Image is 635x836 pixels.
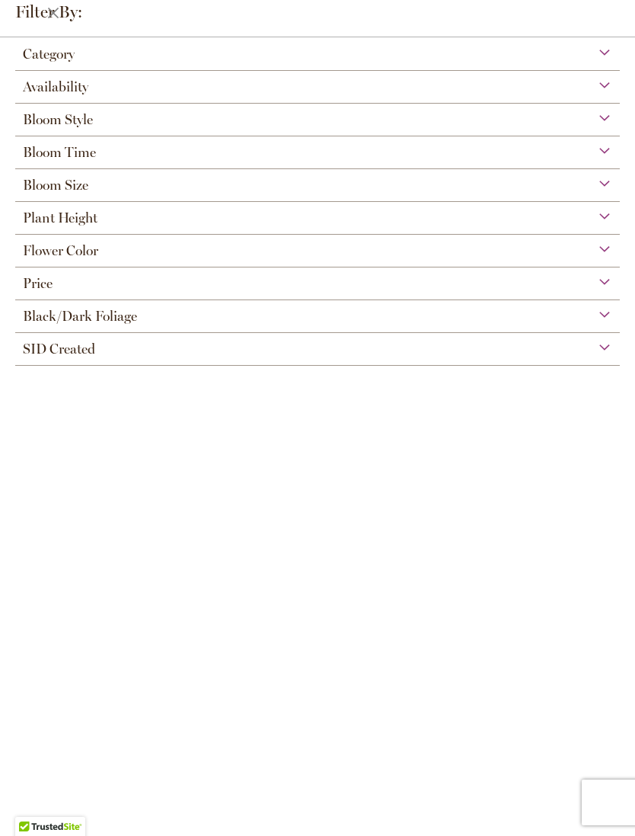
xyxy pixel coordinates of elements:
[23,275,53,292] span: Price
[23,111,93,128] span: Bloom Style
[23,308,137,325] span: Black/Dark Foliage
[23,78,88,95] span: Availability
[23,242,98,259] span: Flower Color
[23,341,95,357] span: SID Created
[11,782,54,825] iframe: Launch Accessibility Center
[23,177,88,194] span: Bloom Size
[23,144,96,161] span: Bloom Time
[23,210,97,226] span: Plant Height
[23,46,75,62] span: Category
